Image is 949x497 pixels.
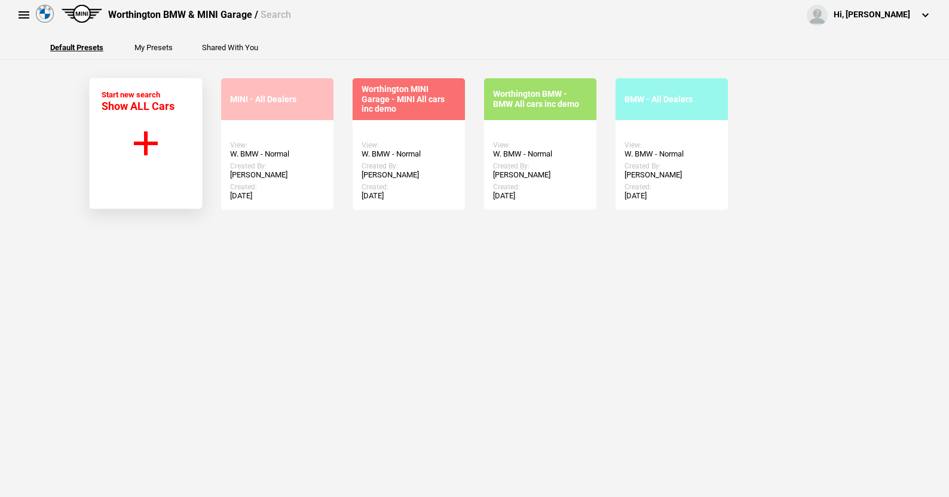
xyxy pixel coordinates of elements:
button: My Presets [134,44,173,51]
div: [PERSON_NAME] [493,170,587,180]
button: Shared With You [202,44,258,51]
div: View: [362,141,456,149]
div: [PERSON_NAME] [230,170,325,180]
div: Created: [230,183,325,191]
div: Hi, [PERSON_NAME] [834,9,910,21]
div: Created: [362,183,456,191]
div: [PERSON_NAME] [362,170,456,180]
div: [DATE] [362,191,456,201]
div: Created By: [493,162,587,170]
button: Default Presets [50,44,103,51]
div: Created By: [362,162,456,170]
div: [DATE] [624,191,719,201]
div: BMW - All Dealers [624,94,719,105]
div: Worthington MINI Garage - MINI All cars inc demo [362,84,456,114]
div: View: [493,141,587,149]
div: Created: [624,183,719,191]
div: View: [624,141,719,149]
div: Worthington BMW - BMW All cars inc demo [493,89,587,109]
span: Search [261,9,291,20]
div: Created: [493,183,587,191]
div: W. BMW - Normal [362,149,456,159]
div: Worthington BMW & MINI Garage / [108,8,291,22]
div: [DATE] [230,191,325,201]
div: [DATE] [493,191,587,201]
span: Show ALL Cars [102,100,175,112]
img: mini.png [62,5,102,23]
div: Created By: [230,162,325,170]
div: W. BMW - Normal [493,149,587,159]
div: Created By: [624,162,719,170]
div: MINI - All Dealers [230,94,325,105]
div: [PERSON_NAME] [624,170,719,180]
div: W. BMW - Normal [624,149,719,159]
div: W. BMW - Normal [230,149,325,159]
div: View: [230,141,325,149]
div: Start new search [102,90,175,112]
img: bmw.png [36,5,54,23]
button: Start new search Show ALL Cars [89,78,203,209]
